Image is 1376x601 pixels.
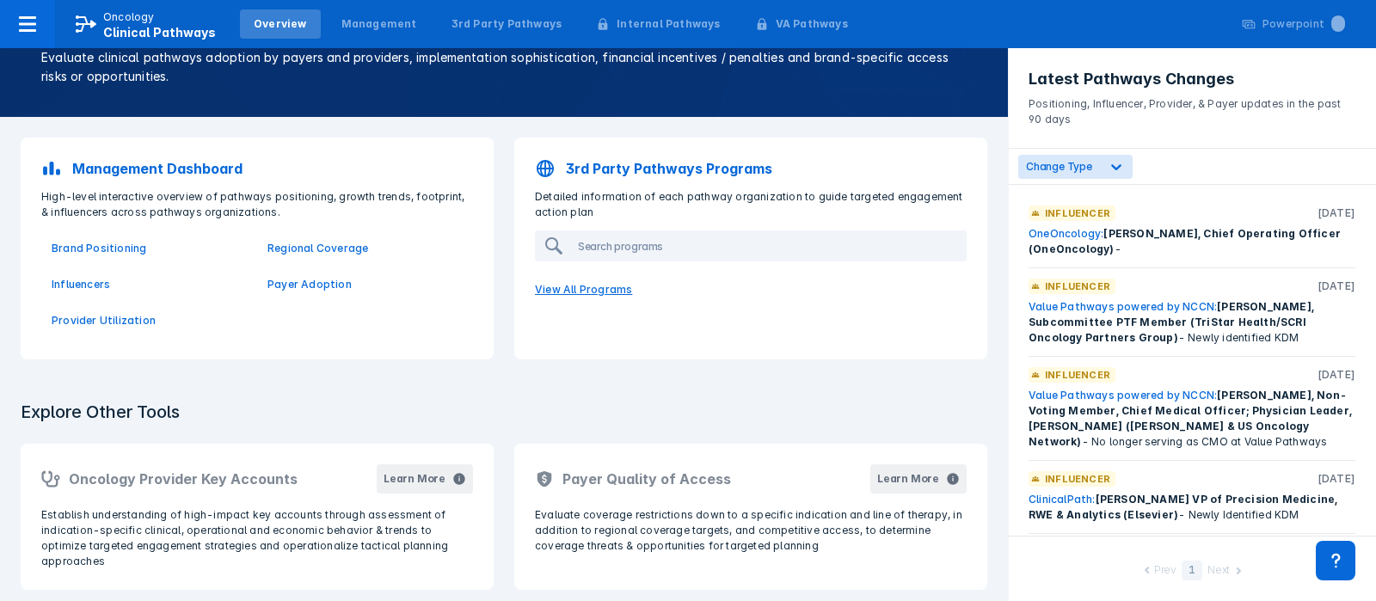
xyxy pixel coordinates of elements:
[1029,388,1355,450] div: - No longer serving as CMO at Value Pathways
[1262,16,1345,32] div: Powerpoint
[1045,471,1110,487] p: Influencer
[1045,205,1110,221] p: Influencer
[877,471,939,487] div: Learn More
[1318,279,1355,294] p: [DATE]
[562,469,731,489] h2: Payer Quality of Access
[1318,367,1355,383] p: [DATE]
[103,9,155,25] p: Oncology
[377,464,473,494] button: Learn More
[1029,493,1337,521] span: [PERSON_NAME] VP of Precision Medicine, RWE & Analytics (Elsevier)
[1029,227,1341,255] span: [PERSON_NAME], Chief Operating Officer (OneOncology)
[1029,226,1355,257] div: -
[103,25,216,40] span: Clinical Pathways
[1029,493,1096,506] a: ClinicalPath:
[52,277,247,292] a: Influencers
[1318,471,1355,487] p: [DATE]
[31,189,483,220] p: High-level interactive overview of pathways positioning, growth trends, footprint, & influencers ...
[525,148,977,189] a: 3rd Party Pathways Programs
[1029,227,1103,240] a: OneOncology:
[1029,299,1355,346] div: - Newly identified KDM
[1207,562,1230,580] div: Next
[1026,160,1092,173] span: Change Type
[617,16,720,32] div: Internal Pathways
[41,48,967,86] p: Evaluate clinical pathways adoption by payers and providers, implementation sophistication, finan...
[1029,69,1355,89] h3: Latest Pathways Changes
[52,313,247,328] a: Provider Utilization
[1045,279,1110,294] p: Influencer
[870,464,967,494] button: Learn More
[52,241,247,256] a: Brand Positioning
[31,148,483,189] a: Management Dashboard
[267,241,463,256] a: Regional Coverage
[1316,541,1355,580] div: Contact Support
[1029,300,1217,313] a: Value Pathways powered by NCCN:
[69,469,298,489] h2: Oncology Provider Key Accounts
[1045,367,1110,383] p: Influencer
[267,277,463,292] a: Payer Adoption
[1182,561,1202,580] div: 1
[1029,389,1217,402] a: Value Pathways powered by NCCN:
[1154,562,1176,580] div: Prev
[41,507,473,569] p: Establish understanding of high-impact key accounts through assessment of indication-specific cli...
[72,158,243,179] p: Management Dashboard
[525,189,977,220] p: Detailed information of each pathway organization to guide targeted engagement action plan
[535,507,967,554] p: Evaluate coverage restrictions down to a specific indication and line of therapy, in addition to ...
[525,272,977,308] a: View All Programs
[254,16,307,32] div: Overview
[10,390,190,433] h3: Explore Other Tools
[451,16,562,32] div: 3rd Party Pathways
[1318,205,1355,221] p: [DATE]
[438,9,576,39] a: 3rd Party Pathways
[384,471,445,487] div: Learn More
[1029,89,1355,127] p: Positioning, Influencer, Provider, & Payer updates in the past 90 days
[566,158,772,179] p: 3rd Party Pathways Programs
[571,232,965,260] input: Search programs
[776,16,848,32] div: VA Pathways
[1029,300,1314,344] span: [PERSON_NAME], Subcommittee PTF Member (TriStar Health/SCRI Oncology Partners Group)
[1029,492,1355,523] div: - Newly Identified KDM
[328,9,431,39] a: Management
[341,16,417,32] div: Management
[240,9,321,39] a: Overview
